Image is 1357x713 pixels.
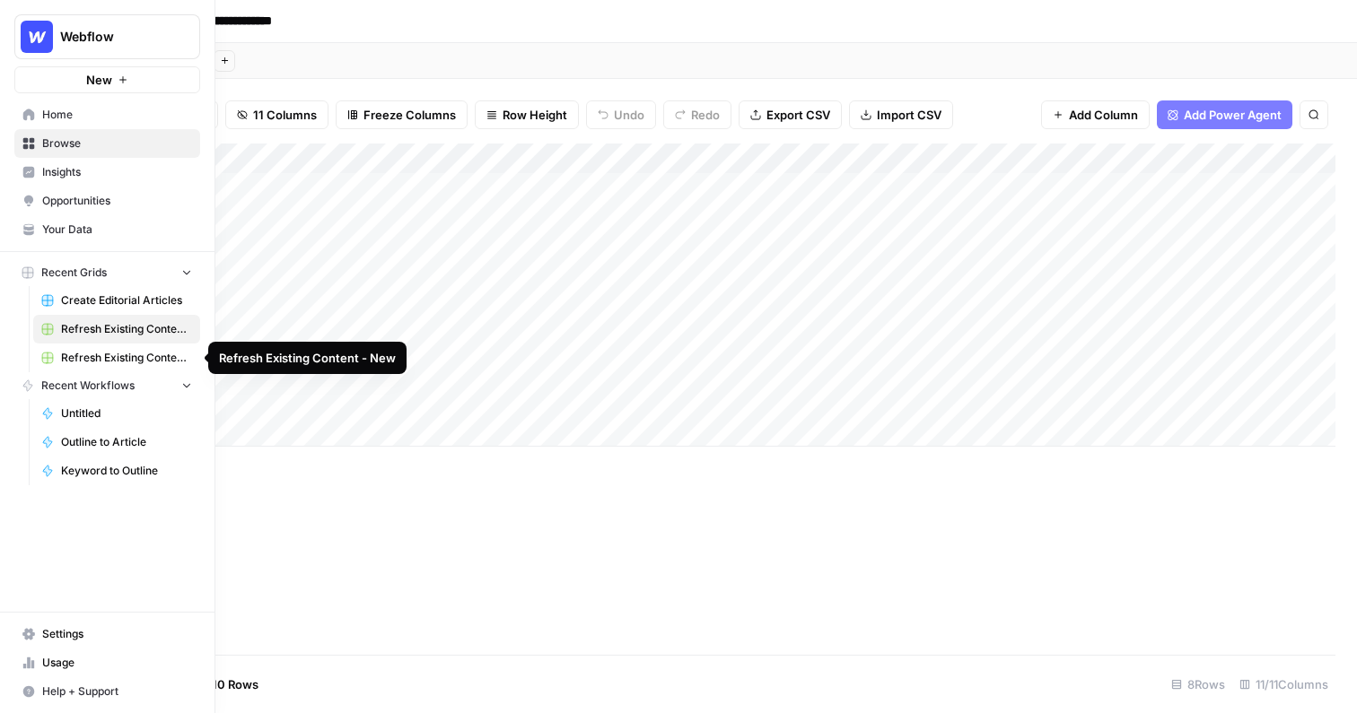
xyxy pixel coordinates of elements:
span: Home [42,107,192,123]
span: 11 Columns [253,106,317,124]
span: Insights [42,164,192,180]
a: Home [14,100,200,129]
span: Outline to Article [61,434,192,450]
a: Refresh Existing Content (11) [33,315,200,343]
span: Settings [42,626,192,642]
button: Import CSV [849,100,953,129]
span: Refresh Existing Content (11) [61,321,192,337]
button: 11 Columns [225,100,328,129]
span: Help + Support [42,683,192,700]
span: Recent Workflows [41,378,135,394]
span: Freeze Columns [363,106,456,124]
a: Insights [14,158,200,187]
span: Add Power Agent [1184,106,1282,124]
button: Help + Support [14,677,200,706]
span: New [86,71,112,89]
button: Undo [586,100,656,129]
button: Freeze Columns [336,100,468,129]
img: Webflow Logo [21,21,53,53]
button: Add Column [1041,100,1150,129]
span: Keyword to Outline [61,463,192,479]
span: Opportunities [42,193,192,209]
span: Create Editorial Articles [61,292,192,309]
a: Create Editorial Articles [33,286,200,315]
span: Untitled [61,405,192,422]
button: New [14,66,200,93]
span: Import CSV [877,106,941,124]
a: Browse [14,129,200,158]
div: 11/11 Columns [1232,670,1335,699]
a: Refresh Existing Content - New [33,343,200,372]
button: Recent Workflows [14,372,200,399]
a: Keyword to Outline [33,456,200,485]
span: Usage [42,655,192,671]
a: Usage [14,648,200,677]
a: Opportunities [14,187,200,215]
button: Recent Grids [14,259,200,286]
div: Refresh Existing Content - New [219,349,396,367]
span: Undo [614,106,644,124]
span: Row Height [503,106,567,124]
button: Redo [663,100,731,129]
span: Redo [691,106,720,124]
span: Export CSV [766,106,830,124]
a: Settings [14,620,200,648]
span: Browse [42,135,192,152]
button: Export CSV [739,100,842,129]
div: 8 Rows [1164,670,1232,699]
button: Row Height [475,100,579,129]
button: Add Power Agent [1157,100,1292,129]
a: Untitled [33,399,200,428]
span: Webflow [60,28,169,46]
span: Refresh Existing Content - New [61,350,192,366]
a: Outline to Article [33,428,200,456]
span: Your Data [42,222,192,238]
span: Add Column [1069,106,1138,124]
a: Your Data [14,215,200,244]
span: Add 10 Rows [187,675,258,693]
span: Recent Grids [41,265,107,281]
button: Workspace: Webflow [14,14,200,59]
